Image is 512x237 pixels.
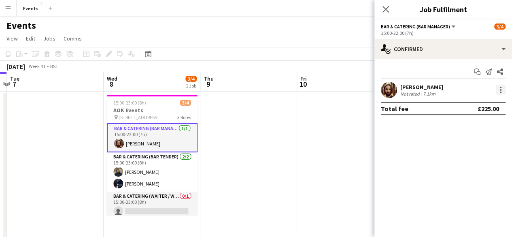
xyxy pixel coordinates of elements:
div: Not rated [400,91,421,97]
span: 3/4 [185,76,197,82]
button: Events [17,0,45,16]
div: 1 Job [186,83,196,89]
span: Comms [64,35,82,42]
app-card-role: Bar & Catering (Waiter / waitress)0/115:00-23:00 (8h) [107,192,198,219]
span: Tue [10,75,19,82]
span: View [6,35,18,42]
span: 3/4 [494,23,506,30]
div: Total fee [381,105,408,113]
span: Fri [300,75,307,82]
span: 9 [202,79,214,89]
span: 7 [9,79,19,89]
span: Jobs [43,35,55,42]
a: Edit [23,33,38,44]
app-card-role: Bar & Catering (Bar Manager)1/115:00-22:00 (7h)[PERSON_NAME] [107,123,198,152]
div: Confirmed [374,39,512,59]
span: 3/4 [180,100,191,106]
span: Thu [204,75,214,82]
h1: Events [6,19,36,32]
span: Edit [26,35,35,42]
div: 15:00-22:00 (7h) [381,30,506,36]
button: Bar & Catering (Bar Manager) [381,23,457,30]
span: Bar & Catering (Bar Manager) [381,23,450,30]
app-job-card: 15:00-23:00 (8h)3/4AOK Events [STREET_ADDRESS]3 RolesBar & Catering (Bar Manager)1/115:00-22:00 (... [107,95,198,215]
div: 7.1km [421,91,437,97]
a: Jobs [40,33,59,44]
h3: AOK Events [107,107,198,114]
a: Comms [60,33,85,44]
h3: Job Fulfilment [374,4,512,15]
span: Wed [107,75,117,82]
span: 3 Roles [177,114,191,120]
div: [PERSON_NAME] [400,83,443,91]
div: [DATE] [6,62,25,70]
span: [STREET_ADDRESS] [119,114,159,120]
div: £225.00 [478,105,499,113]
span: Week 41 [27,63,47,69]
app-card-role: Bar & Catering (Bar Tender)2/215:00-23:00 (8h)[PERSON_NAME][PERSON_NAME] [107,152,198,192]
div: BST [50,63,58,69]
span: 15:00-23:00 (8h) [113,100,146,106]
span: 8 [106,79,117,89]
a: View [3,33,21,44]
span: 10 [299,79,307,89]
